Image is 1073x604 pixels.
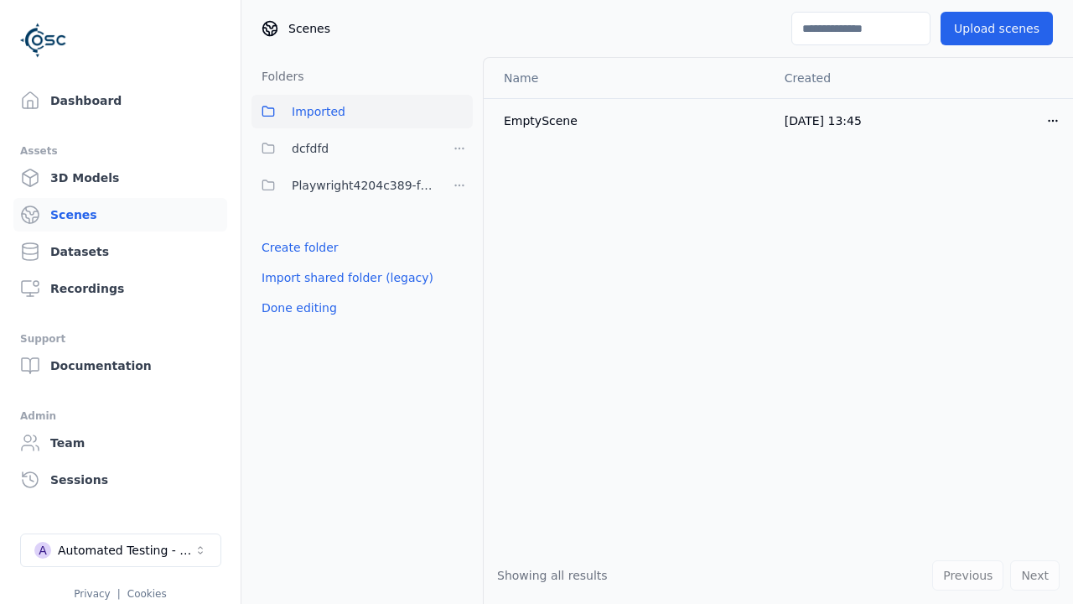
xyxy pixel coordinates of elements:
span: Showing all results [497,569,608,582]
div: EmptyScene [504,112,758,129]
a: Recordings [13,272,227,305]
span: dcfdfd [292,138,329,159]
a: Team [13,426,227,460]
span: | [117,588,121,600]
a: Documentation [13,349,227,383]
span: Scenes [288,20,330,37]
h3: Folders [251,68,304,85]
span: Playwright4204c389-f4b7-4b5e-b846-c62517951c9f [292,175,436,195]
span: Imported [292,102,345,122]
a: Import shared folder (legacy) [262,269,433,286]
button: Playwright4204c389-f4b7-4b5e-b846-c62517951c9f [251,169,436,202]
button: Import shared folder (legacy) [251,263,443,293]
button: dcfdfd [251,132,436,165]
div: A [34,542,51,559]
div: Assets [20,141,220,161]
div: Admin [20,406,220,426]
div: Support [20,329,220,349]
button: Select a workspace [20,534,221,567]
th: Created [771,58,1033,98]
a: Scenes [13,198,227,232]
img: Logo [20,17,67,64]
a: Cookies [127,588,167,600]
a: Privacy [74,588,110,600]
button: Imported [251,95,473,128]
a: Datasets [13,235,227,268]
a: 3D Models [13,161,227,195]
button: Done editing [251,293,347,323]
a: Create folder [262,239,339,256]
a: Sessions [13,463,227,497]
th: Name [484,58,771,98]
div: Automated Testing - Playwright [58,542,194,559]
a: Dashboard [13,84,227,117]
span: [DATE] 13:45 [785,114,862,128]
button: Create folder [251,232,349,263]
button: Upload scenes [941,12,1053,45]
